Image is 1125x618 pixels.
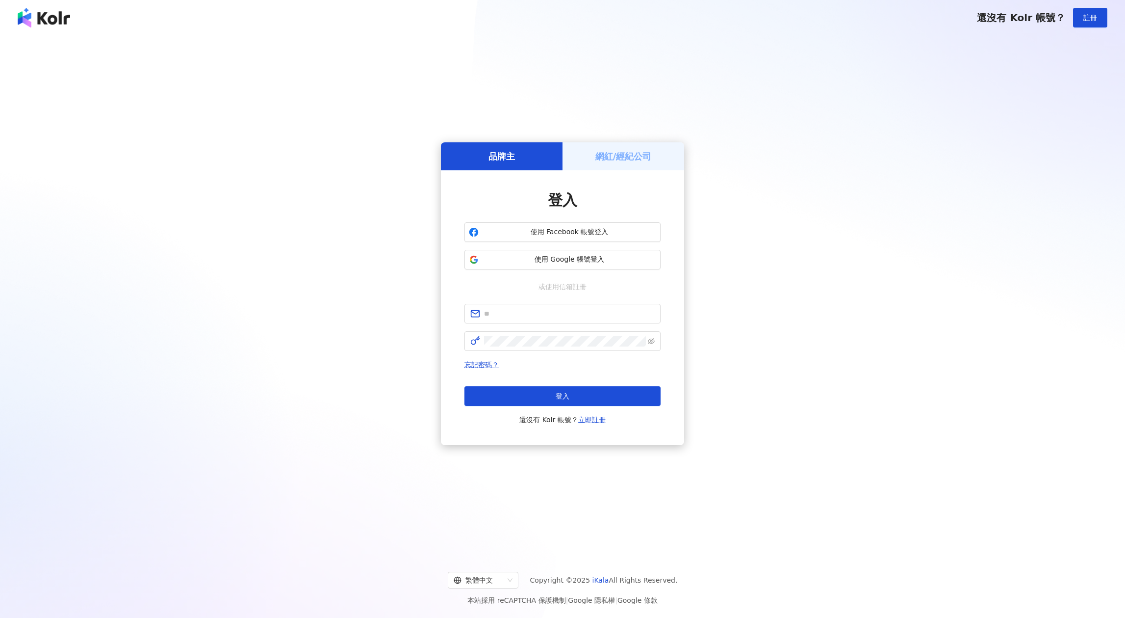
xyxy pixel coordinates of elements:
a: 忘記密碼？ [464,361,499,369]
button: 登入 [464,386,661,406]
span: 還沒有 Kolr 帳號？ [977,12,1065,24]
span: 登入 [556,392,569,400]
span: 本站採用 reCAPTCHA 保護機制 [467,594,657,606]
button: 註冊 [1073,8,1107,27]
span: eye-invisible [648,338,655,345]
span: 使用 Google 帳號登入 [483,255,656,265]
h5: 網紅/經紀公司 [595,150,652,162]
span: 或使用信箱註冊 [532,281,593,292]
span: Copyright © 2025 All Rights Reserved. [530,574,678,586]
h5: 品牌主 [488,150,515,162]
span: 註冊 [1083,14,1097,22]
a: Google 條款 [617,596,658,604]
span: 登入 [548,191,577,209]
a: Google 隱私權 [568,596,615,604]
a: 立即註冊 [578,416,606,424]
button: 使用 Facebook 帳號登入 [464,222,661,242]
img: logo [18,8,70,27]
span: 使用 Facebook 帳號登入 [483,227,656,237]
span: | [615,596,617,604]
a: iKala [592,576,609,584]
div: 繁體中文 [454,572,504,588]
span: | [566,596,568,604]
span: 還沒有 Kolr 帳號？ [519,414,606,426]
button: 使用 Google 帳號登入 [464,250,661,269]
